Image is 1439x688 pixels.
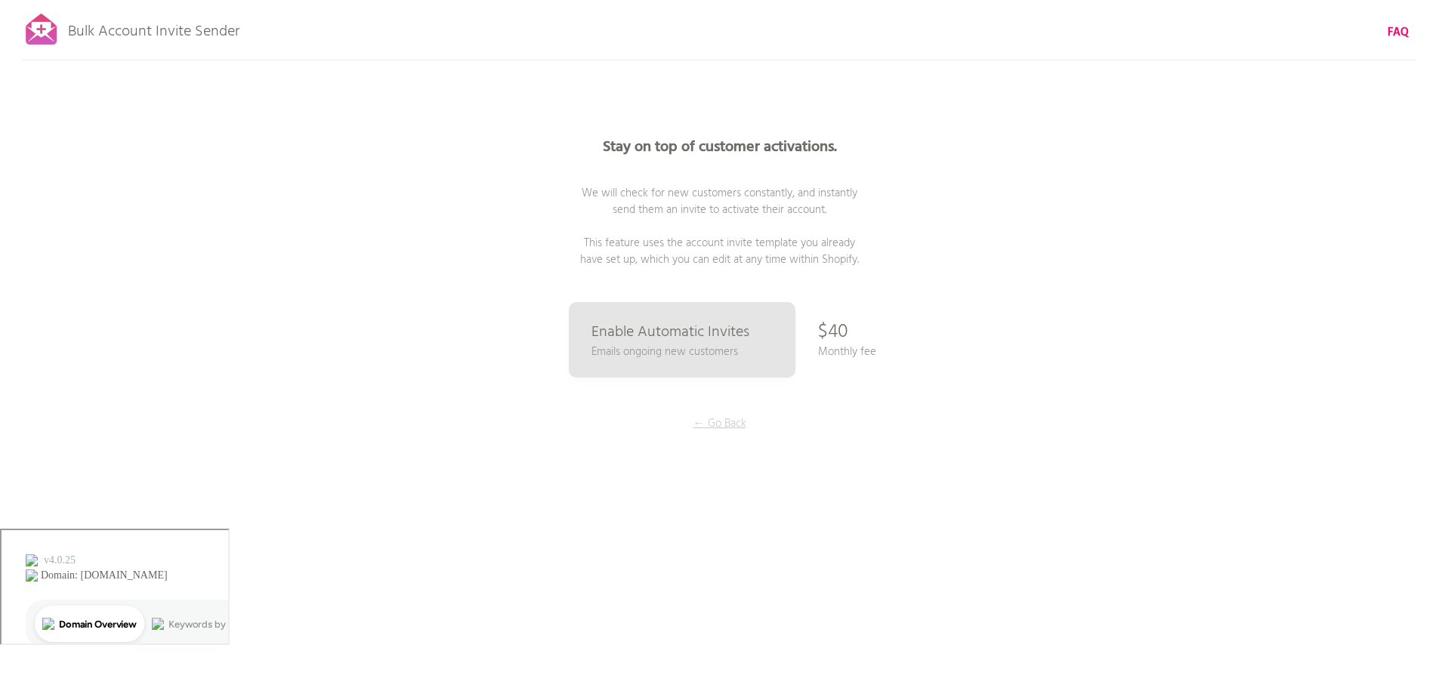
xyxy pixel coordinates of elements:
div: Domain Overview [57,89,135,99]
span: We will check for new customers constantly, and instantly send them an invite to activate their a... [580,184,859,269]
p: Monthly fee [818,344,876,360]
img: website_grey.svg [24,39,36,51]
p: ← Go Back [663,415,777,432]
p: $40 [818,310,848,355]
img: tab_domain_overview_orange.svg [41,88,53,100]
b: Stay on top of customer activations. [603,135,837,159]
div: Domain: [DOMAIN_NAME] [39,39,166,51]
div: v 4.0.25 [42,24,74,36]
div: Keywords by Traffic [167,89,255,99]
a: Enable Automatic Invites Emails ongoing new customers [569,302,795,378]
a: FAQ [1388,24,1409,41]
p: Enable Automatic Invites [591,325,749,340]
p: Bulk Account Invite Sender [68,9,239,47]
b: FAQ [1388,23,1409,42]
p: Emails ongoing new customers [591,344,738,360]
img: tab_keywords_by_traffic_grey.svg [150,88,162,100]
img: logo_orange.svg [24,24,36,36]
